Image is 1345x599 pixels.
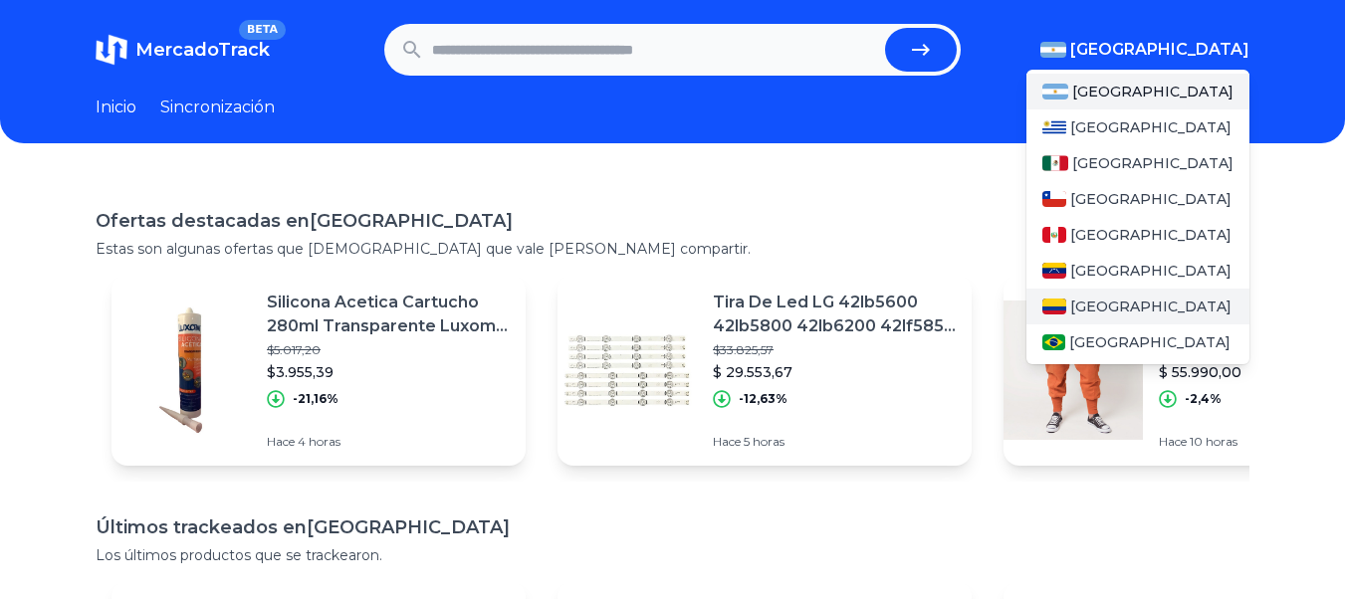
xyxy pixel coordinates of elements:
[1072,154,1233,172] font: [GEOGRAPHIC_DATA]
[1042,84,1068,100] img: Argentina
[1004,300,1143,440] img: Imagen destacada
[1026,145,1249,181] a: México[GEOGRAPHIC_DATA]
[713,342,774,357] font: $33.825,57
[96,240,751,258] font: Estas son algunas ofertas que [DEMOGRAPHIC_DATA] que vale [PERSON_NAME] compartir.
[713,434,741,449] font: Hace
[307,516,510,538] font: [GEOGRAPHIC_DATA]
[96,34,270,66] a: MercadoTrackBETA
[1042,334,1065,350] img: Brasil
[96,516,307,538] font: Últimos trackeados en
[1070,226,1232,244] font: [GEOGRAPHIC_DATA]
[267,342,321,357] font: $5.017,20
[739,391,787,406] font: -12,63%
[1070,40,1249,59] font: [GEOGRAPHIC_DATA]
[247,23,278,36] font: BETA
[112,275,526,466] a: Imagen destacadaSilicona Acetica Cartucho 280ml Transparente Luxom Derplast$5.017,20$3.955,39-21,...
[1070,298,1232,315] font: [GEOGRAPHIC_DATA]
[160,98,275,116] font: Sincronización
[558,300,697,440] img: Imagen destacada
[1042,191,1066,207] img: Chile
[1042,155,1068,171] img: México
[1042,119,1066,135] img: Uruguay
[1159,363,1241,381] font: $ 55.990,00
[1070,190,1232,208] font: [GEOGRAPHIC_DATA]
[1070,262,1232,280] font: [GEOGRAPHIC_DATA]
[96,34,127,66] img: MercadoTrack
[1026,289,1249,324] a: Colombia[GEOGRAPHIC_DATA]
[267,363,334,381] font: $3.955,39
[1026,109,1249,145] a: Uruguay[GEOGRAPHIC_DATA]
[1190,434,1237,449] font: 10 horas
[558,275,972,466] a: Imagen destacadaTira De Led LG 42lb5600 42lb5800 42lb6200 42lf5850 Kit Nuevo$33.825,57$ 29.553,67...
[1159,434,1187,449] font: Hace
[112,300,251,440] img: Imagen destacada
[267,434,295,449] font: Hace
[1026,217,1249,253] a: Perú[GEOGRAPHIC_DATA]
[267,293,508,359] font: Silicona Acetica Cartucho 280ml Transparente Luxom Derplast
[1069,333,1231,351] font: [GEOGRAPHIC_DATA]
[96,546,382,564] font: Los últimos productos que se trackearon.
[96,96,136,119] a: Inicio
[1026,324,1249,360] a: Brasil[GEOGRAPHIC_DATA]
[1026,253,1249,289] a: Venezuela[GEOGRAPHIC_DATA]
[1042,227,1066,243] img: Perú
[1070,118,1232,136] font: [GEOGRAPHIC_DATA]
[96,98,136,116] font: Inicio
[744,434,785,449] font: 5 horas
[96,210,310,232] font: Ofertas destacadas en
[160,96,275,119] a: Sincronización
[713,363,792,381] font: $ 29.553,67
[1040,38,1249,62] button: [GEOGRAPHIC_DATA]
[293,391,338,406] font: -21,16%
[298,434,340,449] font: 4 horas
[1072,83,1233,100] font: [GEOGRAPHIC_DATA]
[1042,299,1066,314] img: Colombia
[1040,42,1066,58] img: Argentina
[1185,391,1222,406] font: -2,4%
[135,39,270,61] font: MercadoTrack
[713,293,956,359] font: Tira De Led LG 42lb5600 42lb5800 42lb6200 42lf5850 Kit Nuevo
[310,210,513,232] font: [GEOGRAPHIC_DATA]
[1026,181,1249,217] a: Chile[GEOGRAPHIC_DATA]
[1026,74,1249,109] a: Argentina[GEOGRAPHIC_DATA]
[1042,263,1066,279] img: Venezuela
